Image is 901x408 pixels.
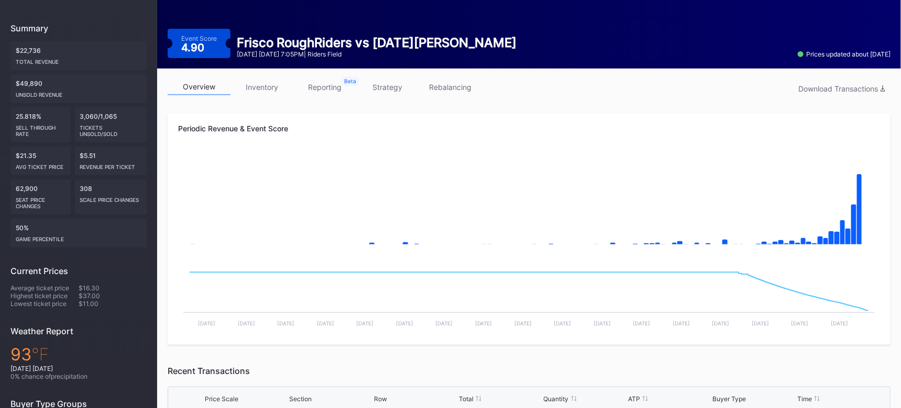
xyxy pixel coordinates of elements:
[10,372,147,380] div: 0 % chance of precipitation
[356,79,419,95] a: strategy
[237,50,517,58] div: [DATE] [DATE] 7:05PM | Riders Field
[10,41,147,70] div: $22,736
[181,42,207,53] div: 4.90
[514,320,532,326] text: [DATE]
[16,120,65,137] div: Sell Through Rate
[544,395,569,403] div: Quantity
[181,35,217,42] div: Event Score
[396,320,413,326] text: [DATE]
[419,79,482,95] a: rebalancing
[10,179,71,214] div: 62,900
[79,284,147,292] div: $16.30
[230,79,293,95] a: inventory
[31,344,49,365] span: ℉
[712,320,730,326] text: [DATE]
[459,395,474,403] div: Total
[10,74,147,103] div: $49,890
[10,23,147,33] div: Summary
[435,320,453,326] text: [DATE]
[10,146,71,175] div: $21.35
[793,82,891,96] button: Download Transactions
[475,320,492,326] text: [DATE]
[75,107,147,142] div: 3,060/1,065
[713,395,746,403] div: Buyer Type
[75,146,147,175] div: $5.51
[168,366,891,376] div: Recent Transactions
[633,320,651,326] text: [DATE]
[594,320,611,326] text: [DATE]
[205,395,238,403] div: Price Scale
[178,256,880,334] svg: Chart title
[75,179,147,214] div: 308
[792,320,809,326] text: [DATE]
[168,79,230,95] a: overview
[628,395,640,403] div: ATP
[10,284,79,292] div: Average ticket price
[317,320,334,326] text: [DATE]
[16,232,141,242] div: Game percentile
[10,266,147,276] div: Current Prices
[10,365,147,372] div: [DATE] [DATE]
[237,35,517,50] div: Frisco RoughRiders vs [DATE][PERSON_NAME]
[10,326,147,336] div: Weather Report
[79,300,147,308] div: $11.00
[238,320,255,326] text: [DATE]
[293,79,356,95] a: reporting
[752,320,769,326] text: [DATE]
[79,292,147,300] div: $37.00
[10,107,71,142] div: 25.818%
[374,395,387,403] div: Row
[178,124,880,133] div: Periodic Revenue & Event Score
[16,54,141,65] div: Total Revenue
[798,84,885,93] div: Download Transactions
[831,320,848,326] text: [DATE]
[178,151,880,256] svg: Chart title
[80,160,142,170] div: Revenue per ticket
[16,192,65,209] div: seat price changes
[290,395,312,403] div: Section
[554,320,572,326] text: [DATE]
[673,320,690,326] text: [DATE]
[80,120,142,137] div: Tickets Unsold/Sold
[16,160,65,170] div: Avg ticket price
[798,50,891,58] div: Prices updated about [DATE]
[797,395,812,403] div: Time
[198,320,215,326] text: [DATE]
[16,87,141,98] div: Unsold Revenue
[80,192,142,203] div: scale price changes
[277,320,294,326] text: [DATE]
[10,300,79,308] div: Lowest ticket price
[10,344,147,365] div: 93
[10,219,147,247] div: 50%
[356,320,373,326] text: [DATE]
[10,292,79,300] div: Highest ticket price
